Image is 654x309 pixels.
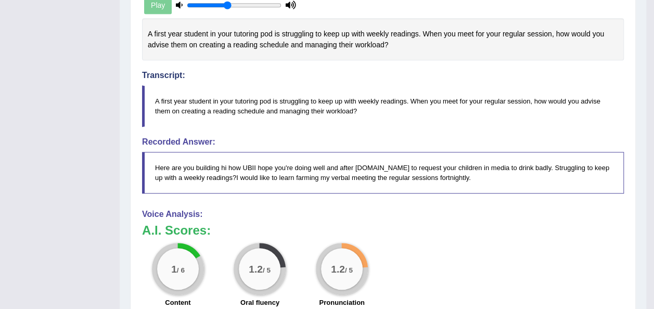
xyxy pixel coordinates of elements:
[165,298,190,307] label: Content
[171,263,177,275] big: 1
[142,18,624,60] div: A first year student in your tutoring pod is struggling to keep up with weekly readings. When you...
[142,223,211,237] b: A.I. Scores:
[177,266,185,274] small: / 6
[142,137,624,147] h4: Recorded Answer:
[240,298,279,307] label: Oral fluency
[142,152,624,194] blockquote: Here are you building hi how UBII hope you're doing well and after [DOMAIN_NAME] to request your ...
[142,85,624,127] blockquote: A first year student in your tutoring pod is struggling to keep up with weekly readings. When you...
[249,263,263,275] big: 1.2
[345,266,353,274] small: / 5
[319,298,364,307] label: Pronunciation
[142,210,624,219] h4: Voice Analysis:
[263,266,271,274] small: / 5
[331,263,345,275] big: 1.2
